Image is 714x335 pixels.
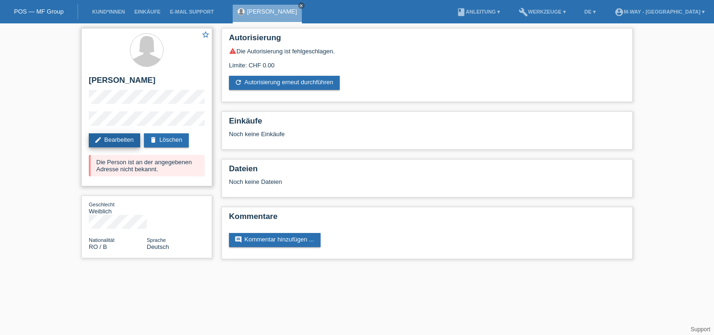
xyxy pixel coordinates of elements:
[514,9,571,15] a: buildWerkzeuge ▾
[610,9,709,15] a: account_circlem-way - [GEOGRAPHIC_DATA] ▾
[247,8,297,15] a: [PERSON_NAME]
[229,47,236,55] i: warning
[150,136,157,144] i: delete
[229,55,625,69] div: Limite: CHF 0.00
[691,326,710,333] a: Support
[229,117,625,131] h2: Einkäufe
[14,8,64,15] a: POS — MF Group
[457,7,466,17] i: book
[87,9,129,15] a: Kund*innen
[147,243,169,250] span: Deutsch
[580,9,600,15] a: DE ▾
[519,7,528,17] i: build
[229,164,625,178] h2: Dateien
[147,237,166,243] span: Sprache
[165,9,219,15] a: E-Mail Support
[614,7,624,17] i: account_circle
[229,131,625,145] div: Noch keine Einkäufe
[229,33,625,47] h2: Autorisierung
[144,133,189,147] a: deleteLöschen
[94,136,102,144] i: edit
[89,133,140,147] a: editBearbeiten
[229,212,625,226] h2: Kommentare
[89,237,114,243] span: Nationalität
[299,3,304,8] i: close
[298,2,305,9] a: close
[235,79,242,86] i: refresh
[89,155,205,176] div: Die Person ist an der angegebenen Adresse nicht bekannt.
[229,47,625,55] div: Die Autorisierung ist fehlgeschlagen.
[229,178,514,185] div: Noch keine Dateien
[229,233,321,247] a: commentKommentar hinzufügen ...
[229,76,340,90] a: refreshAutorisierung erneut durchführen
[452,9,505,15] a: bookAnleitung ▾
[89,243,107,250] span: Rumänien / B / 03.08.2020
[235,236,242,243] i: comment
[201,30,210,40] a: star_border
[201,30,210,39] i: star_border
[89,76,205,90] h2: [PERSON_NAME]
[89,202,114,207] span: Geschlecht
[129,9,165,15] a: Einkäufe
[89,201,147,215] div: Weiblich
